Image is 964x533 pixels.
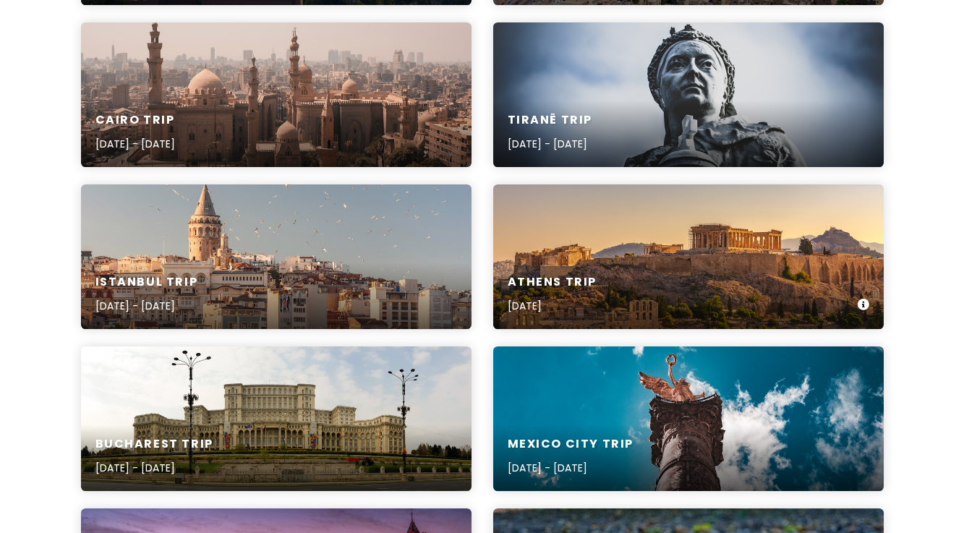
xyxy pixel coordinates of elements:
[508,113,593,128] h6: Tiranë Trip
[493,184,884,329] a: brown concrete building under blue sky during daytimeAthens Trip[DATE]
[81,184,472,329] a: aerial view of buildings and flying birdsIstanbul Trip[DATE] - [DATE]
[493,346,884,491] a: a tall tower with a statue on top of itMexico City Trip[DATE] - [DATE]
[508,437,634,452] h6: Mexico City Trip
[95,298,198,314] p: [DATE] - [DATE]
[508,275,597,290] h6: Athens Trip
[508,136,593,152] p: [DATE] - [DATE]
[81,346,472,491] a: beige concrete building under white clouds during daytimeBucharest Trip[DATE] - [DATE]
[95,113,175,128] h6: Cairo Trip
[95,136,175,152] p: [DATE] - [DATE]
[81,22,472,167] a: photo of beige templeCairo Trip[DATE] - [DATE]
[95,275,198,290] h6: Istanbul Trip
[493,22,884,167] a: low-angle photography of woman holding cross statue under white and blue sky during daytimeTiranë...
[508,298,597,314] p: [DATE]
[508,460,634,476] p: [DATE] - [DATE]
[95,437,213,452] h6: Bucharest Trip
[95,460,213,476] p: [DATE] - [DATE]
